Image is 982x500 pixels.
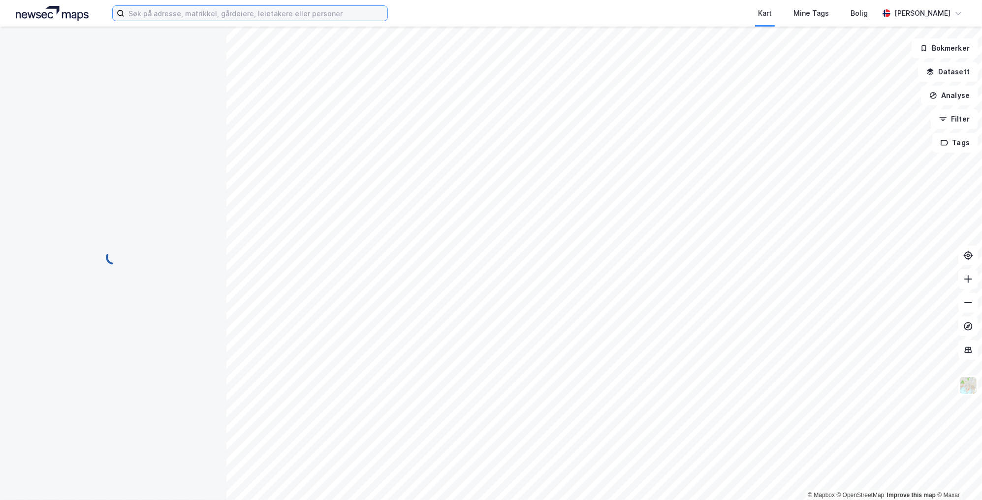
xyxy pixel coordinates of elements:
img: spinner.a6d8c91a73a9ac5275cf975e30b51cfb.svg [105,250,121,265]
div: Bolig [851,7,868,19]
button: Filter [931,109,978,129]
div: Kart [758,7,772,19]
button: Datasett [918,62,978,82]
button: Bokmerker [912,38,978,58]
div: Mine Tags [793,7,829,19]
button: Analyse [921,86,978,105]
button: Tags [932,133,978,153]
input: Søk på adresse, matrikkel, gårdeiere, leietakere eller personer [125,6,387,21]
div: Kontrollprogram for chat [933,453,982,500]
iframe: Chat Widget [933,453,982,500]
div: [PERSON_NAME] [894,7,950,19]
img: logo.a4113a55bc3d86da70a041830d287a7e.svg [16,6,89,21]
a: OpenStreetMap [837,492,885,499]
a: Improve this map [887,492,936,499]
img: Z [959,376,978,395]
a: Mapbox [808,492,835,499]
